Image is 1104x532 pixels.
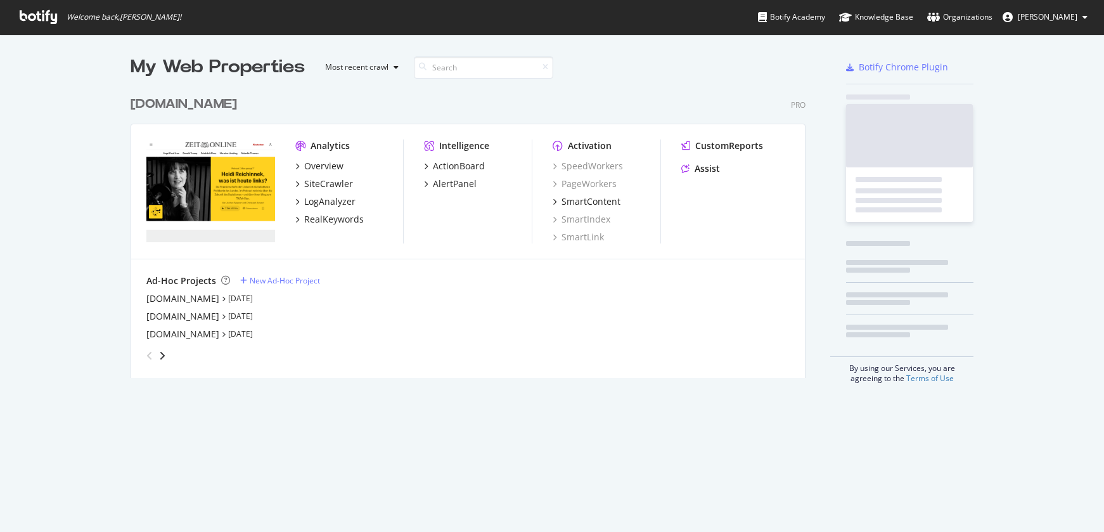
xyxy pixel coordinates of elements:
div: By using our Services, you are agreeing to the [830,356,973,384]
a: [DOMAIN_NAME] [146,328,219,341]
div: RealKeywords [304,213,364,226]
a: SpeedWorkers [553,160,623,172]
div: AlertPanel [433,178,477,190]
a: ActionBoard [424,160,485,172]
span: Judith Lungstraß [1018,11,1077,22]
a: [DATE] [228,293,253,304]
a: PageWorkers [553,178,617,190]
button: [PERSON_NAME] [992,7,1098,27]
a: SiteCrawler [295,178,353,190]
div: Overview [304,160,343,172]
img: www.zeit.de [146,139,275,242]
a: Assist [681,162,720,175]
span: Welcome back, [PERSON_NAME] ! [67,12,181,22]
div: Knowledge Base [839,11,913,23]
a: SmartIndex [553,213,610,226]
div: angle-right [158,349,167,362]
div: Pro [791,100,806,110]
a: RealKeywords [295,213,364,226]
div: CustomReports [695,139,763,152]
a: SmartLink [553,231,604,243]
div: [DOMAIN_NAME] [131,95,237,114]
div: Organizations [927,11,992,23]
a: [DATE] [228,311,253,321]
a: LogAnalyzer [295,195,356,208]
div: New Ad-Hoc Project [250,275,320,286]
a: [DOMAIN_NAME] [146,292,219,305]
a: SmartContent [553,195,620,208]
a: AlertPanel [424,178,477,190]
div: Botify Chrome Plugin [859,61,948,74]
a: [DOMAIN_NAME] [131,95,242,114]
div: ActionBoard [433,160,485,172]
div: Intelligence [439,139,489,152]
div: Ad-Hoc Projects [146,275,216,287]
a: Botify Chrome Plugin [846,61,948,74]
button: Most recent crawl [315,57,404,77]
div: My Web Properties [131,55,305,80]
div: SmartContent [562,195,620,208]
a: New Ad-Hoc Project [240,275,320,286]
div: Analytics [311,139,350,152]
div: grid [131,80,816,378]
div: LogAnalyzer [304,195,356,208]
input: Search [414,56,553,79]
div: angle-left [141,346,158,366]
a: Overview [295,160,343,172]
a: [DOMAIN_NAME] [146,310,219,323]
a: CustomReports [681,139,763,152]
div: Activation [568,139,612,152]
div: Assist [695,162,720,175]
a: Terms of Use [906,373,954,384]
div: Botify Academy [758,11,825,23]
div: SiteCrawler [304,178,353,190]
a: [DATE] [228,328,253,339]
div: Most recent crawl [325,63,388,71]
